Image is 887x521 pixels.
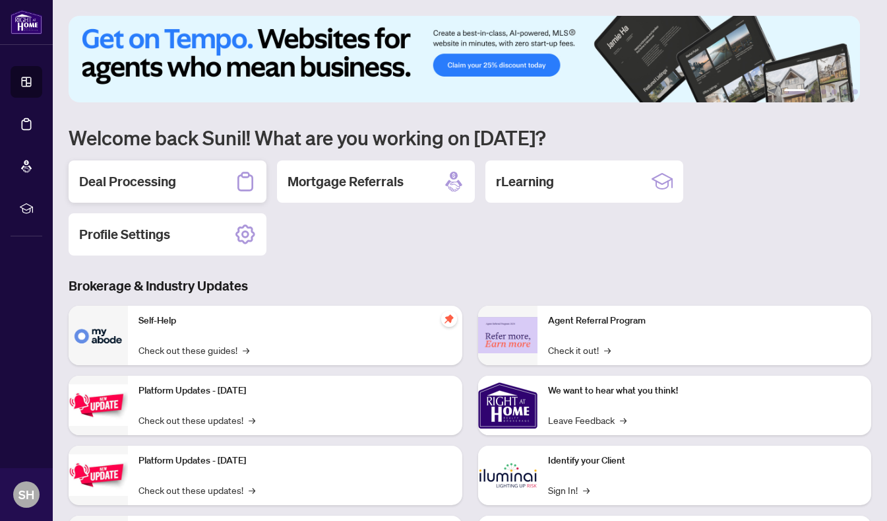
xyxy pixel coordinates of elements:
img: Platform Updates - July 21, 2025 [69,384,128,426]
p: Platform Updates - [DATE] [138,384,452,398]
span: → [249,483,255,497]
h2: rLearning [496,172,554,191]
span: → [243,343,249,357]
p: Agent Referral Program [548,314,861,328]
img: Self-Help [69,306,128,365]
img: Slide 0 [69,16,860,102]
a: Leave Feedback→ [548,413,627,427]
img: Platform Updates - July 8, 2025 [69,454,128,496]
h3: Brokerage & Industry Updates [69,277,871,295]
button: 3 [821,89,826,94]
a: Check out these updates!→ [138,483,255,497]
span: → [249,413,255,427]
button: 5 [842,89,847,94]
p: Platform Updates - [DATE] [138,454,452,468]
a: Check out these updates!→ [138,413,255,427]
img: Identify your Client [478,446,537,505]
img: Agent Referral Program [478,317,537,353]
h1: Welcome back Sunil! What are you working on [DATE]? [69,125,871,150]
a: Check out these guides!→ [138,343,249,357]
a: Check it out!→ [548,343,611,357]
img: We want to hear what you think! [478,376,537,435]
span: → [620,413,627,427]
button: 4 [832,89,837,94]
span: → [604,343,611,357]
button: 1 [784,89,805,94]
p: Identify your Client [548,454,861,468]
button: Open asap [834,475,874,514]
p: Self-Help [138,314,452,328]
h2: Deal Processing [79,172,176,191]
button: 2 [811,89,816,94]
button: 6 [853,89,858,94]
p: We want to hear what you think! [548,384,861,398]
span: pushpin [441,311,457,327]
span: → [583,483,590,497]
img: logo [11,10,42,34]
h2: Mortgage Referrals [288,172,404,191]
a: Sign In!→ [548,483,590,497]
span: SH [18,485,34,504]
h2: Profile Settings [79,225,170,244]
